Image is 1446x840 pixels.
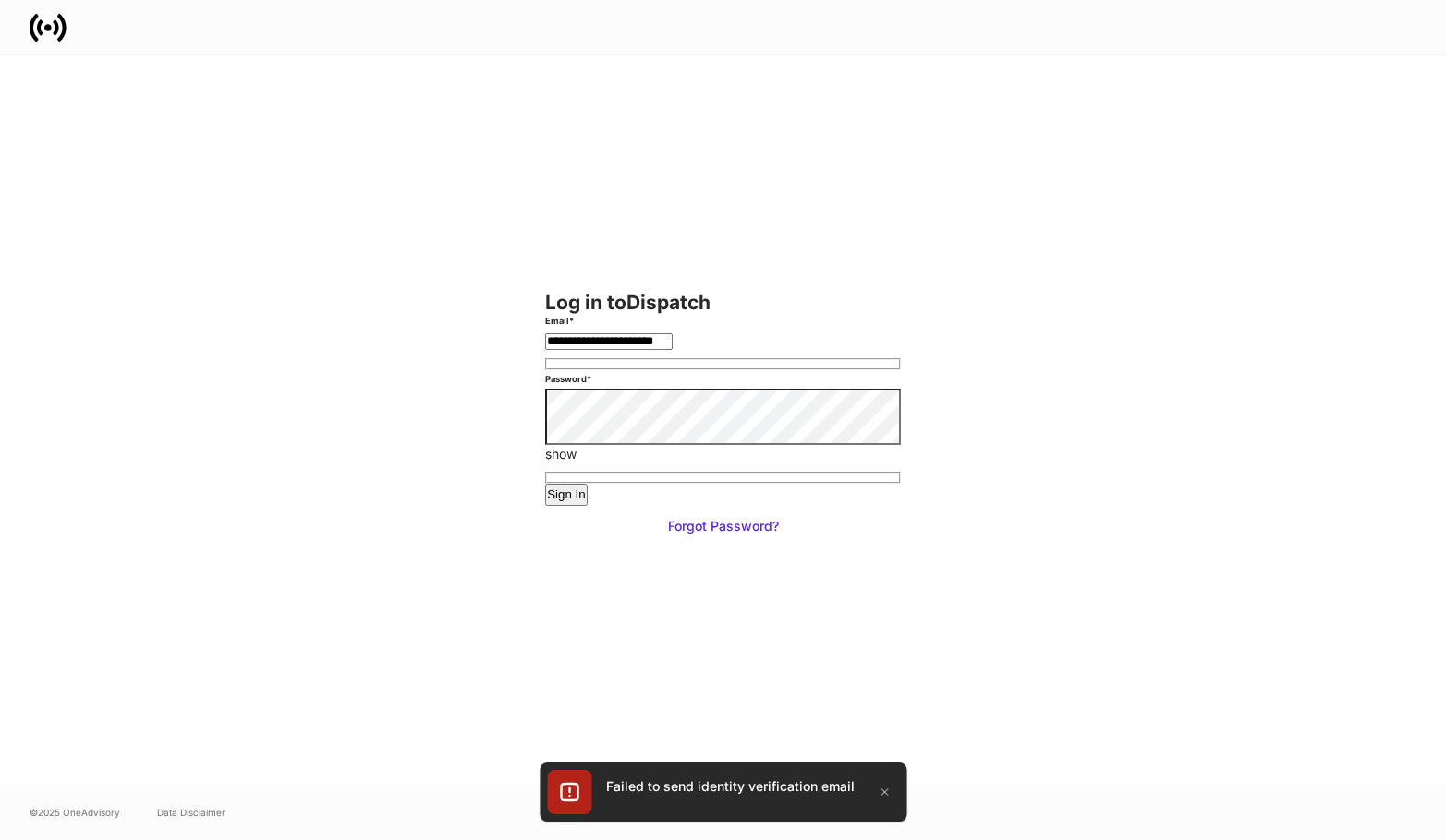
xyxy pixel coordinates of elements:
p: show [545,445,901,463]
span: © 2025 OneAdvisory [30,805,120,820]
h2: Log in to Dispatch [545,294,901,312]
button: Forgot Password? [545,506,901,546]
div: Sign In [547,486,586,504]
a: Data Disclaimer [157,805,225,820]
h6: Email [545,312,574,330]
div: Failed to send identity verification email [606,777,855,796]
h6: Password [545,370,591,389]
div: Forgot Password? [668,517,779,535]
button: Sign In [545,484,588,506]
